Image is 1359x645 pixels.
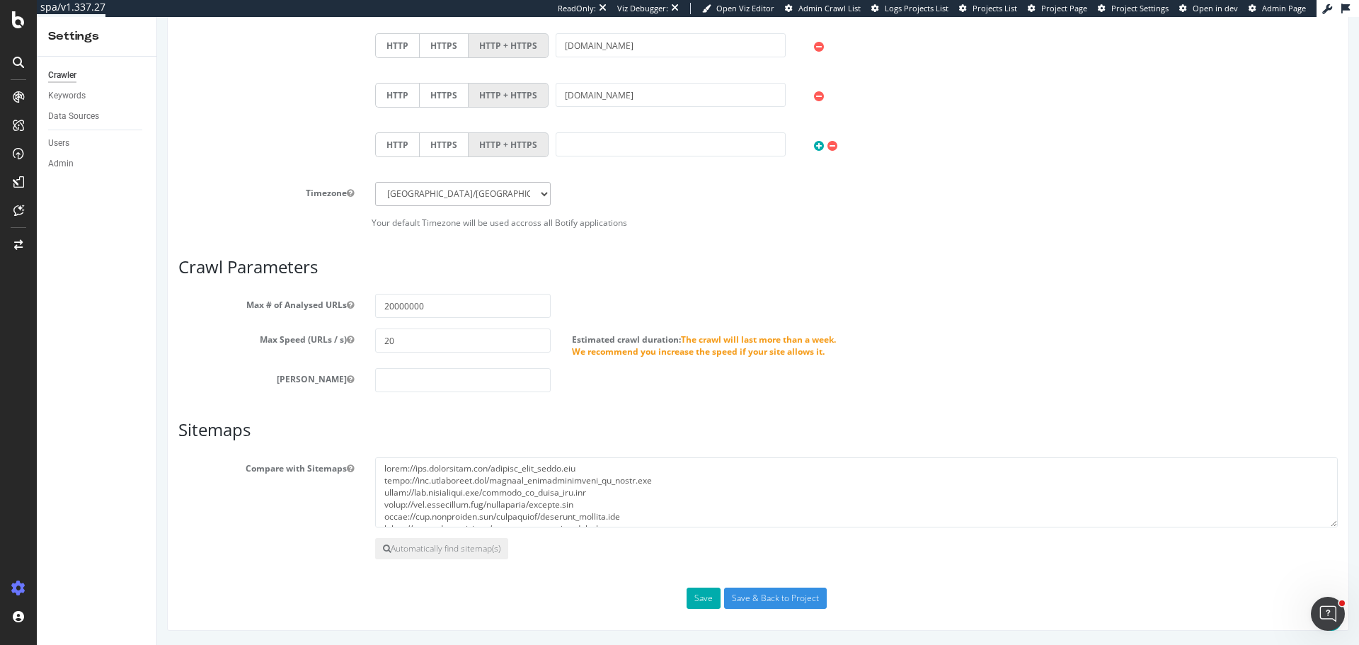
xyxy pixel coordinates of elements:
h3: Sitemaps [21,404,1181,422]
label: HTTPS [262,16,311,41]
div: Crawler [48,68,76,83]
span: Open Viz Editor [716,3,774,13]
a: Keywords [48,89,147,103]
h3: Crawl Parameters [21,241,1181,259]
p: Your default Timezone will be used accross all Botify applications [21,200,1181,212]
a: Admin Page [1249,3,1306,14]
button: Automatically find sitemap(s) [218,521,351,542]
button: Timezone [190,170,197,182]
div: Data Sources [48,109,99,124]
a: Admin Crawl List [785,3,861,14]
label: HTTP [218,115,262,140]
iframe: Intercom live chat [1311,597,1345,631]
div: Admin [48,156,74,171]
button: Max Speed (URLs / s) [190,316,197,329]
a: Logs Projects List [871,3,948,14]
label: Max Speed (URLs / s) [11,312,207,329]
span: Admin Page [1262,3,1306,13]
a: Project Settings [1098,3,1169,14]
label: HTTPS [262,66,311,91]
span: Projects List [973,3,1017,13]
label: HTTP + HTTPS [311,66,391,91]
label: Max # of Analysed URLs [11,277,207,294]
label: HTTP + HTTPS [311,16,391,41]
input: Save & Back to Project [567,571,670,592]
span: The crawl will last more than a week. We recommend you increase the speed if your site allows it. [415,316,679,341]
button: [PERSON_NAME] [190,356,197,368]
textarea: lorem://ips.dolorsitam.con/adipisc_elit_seddo.eiu tempo://inc.utlaboreet.dol/magnaal_enimadminimv... [218,440,1181,511]
label: HTTP [218,16,262,41]
a: Admin [48,156,147,171]
div: Users [48,136,69,151]
div: ReadOnly: [558,3,596,14]
a: Open in dev [1179,3,1238,14]
label: [PERSON_NAME] [11,351,207,368]
a: Open Viz Editor [702,3,774,14]
span: Project Settings [1111,3,1169,13]
label: HTTPS [262,115,311,140]
a: Data Sources [48,109,147,124]
span: Open in dev [1193,3,1238,13]
span: Project Page [1041,3,1087,13]
span: Admin Crawl List [798,3,861,13]
span: Logs Projects List [885,3,948,13]
a: Project Page [1028,3,1087,14]
button: Max # of Analysed URLs [190,282,197,294]
label: Timezone [11,165,207,182]
a: Crawler [48,68,147,83]
button: Save [529,571,563,592]
a: Users [48,136,147,151]
a: Projects List [959,3,1017,14]
div: Settings [48,28,145,45]
div: Viz Debugger: [617,3,668,14]
div: Keywords [48,89,86,103]
label: HTTP + HTTPS [311,115,391,140]
label: Estimated crawl duration: [415,312,689,341]
label: HTTP [218,66,262,91]
label: Compare with Sitemaps [11,440,207,457]
button: Compare with Sitemaps [190,445,197,457]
